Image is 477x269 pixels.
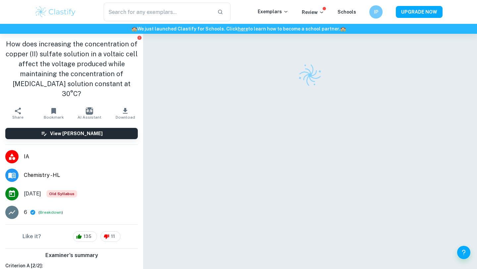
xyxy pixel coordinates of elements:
[340,26,346,31] span: 🏫
[302,9,324,16] p: Review
[457,246,470,259] button: Help and Feedback
[100,231,121,242] div: 11
[132,26,137,31] span: 🏫
[1,25,476,32] h6: We just launched Clastify for Schools. Click to learn how to become a school partner.
[12,115,24,120] span: Share
[338,9,356,15] a: Schools
[5,39,138,99] h1: How does increasing the concentration of copper (II) sulfate solution in a voltaic cell affect th...
[23,233,41,241] h6: Like it?
[73,231,97,242] div: 135
[50,130,103,137] h6: View [PERSON_NAME]
[36,104,72,123] button: Bookmark
[86,107,93,115] img: AI Assistant
[46,190,77,197] span: Old Syllabus
[38,209,63,216] span: ( )
[24,208,27,216] p: 6
[116,115,135,120] span: Download
[396,6,443,18] button: UPGRADE NOW
[44,115,64,120] span: Bookmark
[258,8,289,15] p: Exemplars
[107,104,143,123] button: Download
[3,251,140,259] h6: Examiner's summary
[137,35,142,40] button: Report issue
[78,115,101,120] span: AI Assistant
[40,209,62,215] button: Breakdown
[295,60,325,90] img: Clastify logo
[24,153,138,161] span: IA
[107,233,119,240] span: 11
[34,5,77,19] img: Clastify logo
[72,104,107,123] button: AI Assistant
[238,26,248,31] a: here
[104,3,212,21] input: Search for any exemplars...
[369,5,383,19] button: IP
[5,128,138,139] button: View [PERSON_NAME]
[372,8,380,16] h6: IP
[80,233,95,240] span: 135
[24,190,41,198] span: [DATE]
[24,171,138,179] span: Chemistry - HL
[46,190,77,197] div: Starting from the May 2025 session, the Chemistry IA requirements have changed. It's OK to refer ...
